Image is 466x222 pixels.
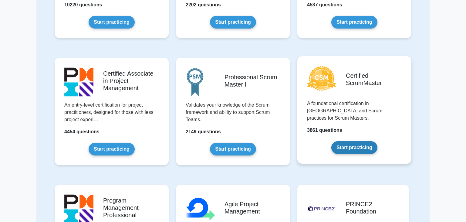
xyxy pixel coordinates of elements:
a: Start practicing [210,143,256,155]
a: Start practicing [210,16,256,29]
a: Start practicing [331,141,377,154]
a: Start practicing [331,16,377,29]
a: Start practicing [89,16,134,29]
a: Start practicing [89,143,134,155]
